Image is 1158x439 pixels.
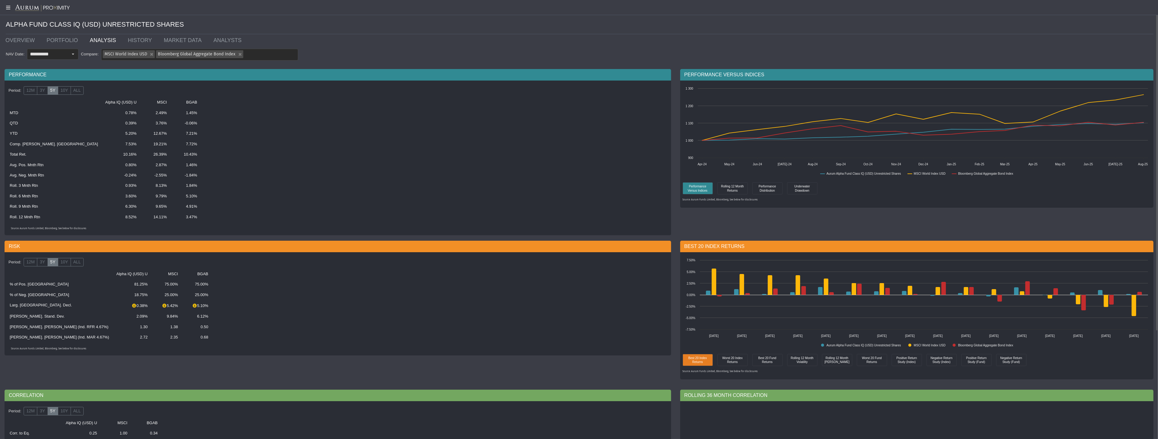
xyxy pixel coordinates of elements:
[683,198,1151,202] p: Source: Aurum Funds Limited, Bloomberg, See below for disclosures
[6,128,101,139] td: YTD
[171,97,201,107] td: BGAB
[101,160,140,170] td: 0.80%
[824,355,851,364] div: Rolling 12 Month [PERSON_NAME]
[905,334,915,338] text: [DATE]
[684,184,711,193] div: Performance Versus Indices
[1108,163,1122,166] text: [DATE]-25
[789,355,816,364] div: Rolling 12 Month Volatility
[151,290,181,300] td: 25.00%
[793,334,803,338] text: [DATE]
[827,344,901,347] text: Aurum Alpha Fund Class IQ (USD) Unrestricted Shares
[101,212,140,222] td: 8.52%
[181,269,212,279] td: BGAB
[71,258,84,266] label: ALL
[680,241,1154,252] div: BEST 20 INDEX RETURNS
[754,355,781,364] div: Best 20 Fund Returns
[918,163,928,166] text: Dec-24
[71,86,84,95] label: ALL
[1138,163,1148,166] text: Aug-25
[6,108,101,118] td: MTD
[171,118,201,128] td: -0.06%
[822,354,852,366] div: Rolling 12 Month [PERSON_NAME]
[58,86,71,95] label: 10Y
[857,354,887,366] div: Worst 20 Fund Returns
[151,269,181,279] td: MSCI
[48,407,58,415] label: 5Y
[113,311,151,322] td: 2.09%
[737,334,747,338] text: [DATE]
[62,418,101,428] td: Alpha IQ (USD) U
[687,293,695,297] text: 0.00%
[6,322,113,332] td: [PERSON_NAME]. [PERSON_NAME] (Ind. RFR 4.67%)
[687,282,695,285] text: 2.50%
[892,354,922,366] div: Positive Return Study (Index)
[821,334,831,338] text: [DATE]
[709,334,719,338] text: [DATE]
[849,334,859,338] text: [DATE]
[171,191,201,201] td: 5.10%
[1000,163,1010,166] text: Mar-25
[996,354,1027,366] div: Negative Return Study (Fund)
[1129,334,1139,338] text: [DATE]
[963,355,990,364] div: Positive Return Study (Fund)
[765,334,775,338] text: [DATE]
[1073,334,1083,338] text: [DATE]
[717,182,748,194] div: Rolling 12 Month Returns
[933,334,943,338] text: [DATE]
[151,311,181,322] td: 9.84%
[6,332,113,342] td: [PERSON_NAME]. [PERSON_NAME] (Ind. MAR 4.67%)
[62,428,101,438] td: 0.25
[181,332,212,342] td: 0.68
[113,269,151,279] td: Alpha IQ (USD) U
[686,305,695,308] text: -2.50%
[171,180,201,191] td: 1.84%
[6,191,101,201] td: Roll. 6 Mnth Rtn
[6,118,101,128] td: QTD
[140,139,171,149] td: 19.21%
[877,334,887,338] text: [DATE]
[37,258,48,266] label: 3Y
[947,163,956,166] text: Jan-25
[686,328,695,331] text: -7.50%
[6,300,113,311] td: Larg. [GEOGRAPHIC_DATA]. Decl.
[6,149,101,160] td: Total Ret.
[777,163,791,166] text: [DATE]-24
[958,172,1013,175] text: Bloomberg Global Aggregate Bond Index
[808,163,818,166] text: Aug-24
[42,34,85,46] a: PORTFOLIO
[6,139,101,149] td: Comp. [PERSON_NAME]. [GEOGRAPHIC_DATA]
[181,322,212,332] td: 0.50
[101,128,140,139] td: 5.20%
[6,15,1153,34] div: ALPHA FUND CLASS IQ (USD) UNRESTRICTED SHARES
[181,279,212,289] td: 75.00%
[891,163,901,166] text: Nov-24
[685,122,693,125] text: 1 100
[181,311,212,322] td: 6.12%
[37,407,48,415] label: 3Y
[1055,163,1065,166] text: May-25
[140,191,171,201] td: 9.79%
[101,149,140,160] td: 10.16%
[140,201,171,212] td: 9.65%
[6,290,113,300] td: % of Neg. [GEOGRAPHIC_DATA]
[836,163,846,166] text: Sep-24
[6,160,101,170] td: Avg. Pos. Mnth Rtn
[1017,334,1027,338] text: [DATE]
[975,163,984,166] text: Feb-25
[24,407,37,415] label: 12M
[1083,163,1093,166] text: Jun-25
[113,279,151,289] td: 81.25%
[914,344,946,347] text: MSCI World Index USD
[140,108,171,118] td: 2.49%
[101,418,131,428] td: MSCI
[15,5,70,12] img: Aurum-Proximity%20white.svg
[48,258,58,266] label: 5Y
[1045,334,1055,338] text: [DATE]
[961,354,992,366] div: Positive Return Study (Fund)
[753,163,762,166] text: Jun-24
[131,418,161,428] td: BGAB
[113,290,151,300] td: 18.75%
[927,354,957,366] div: Negative Return Study (Index)
[113,332,151,342] td: 2.72
[140,212,171,222] td: 14.11%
